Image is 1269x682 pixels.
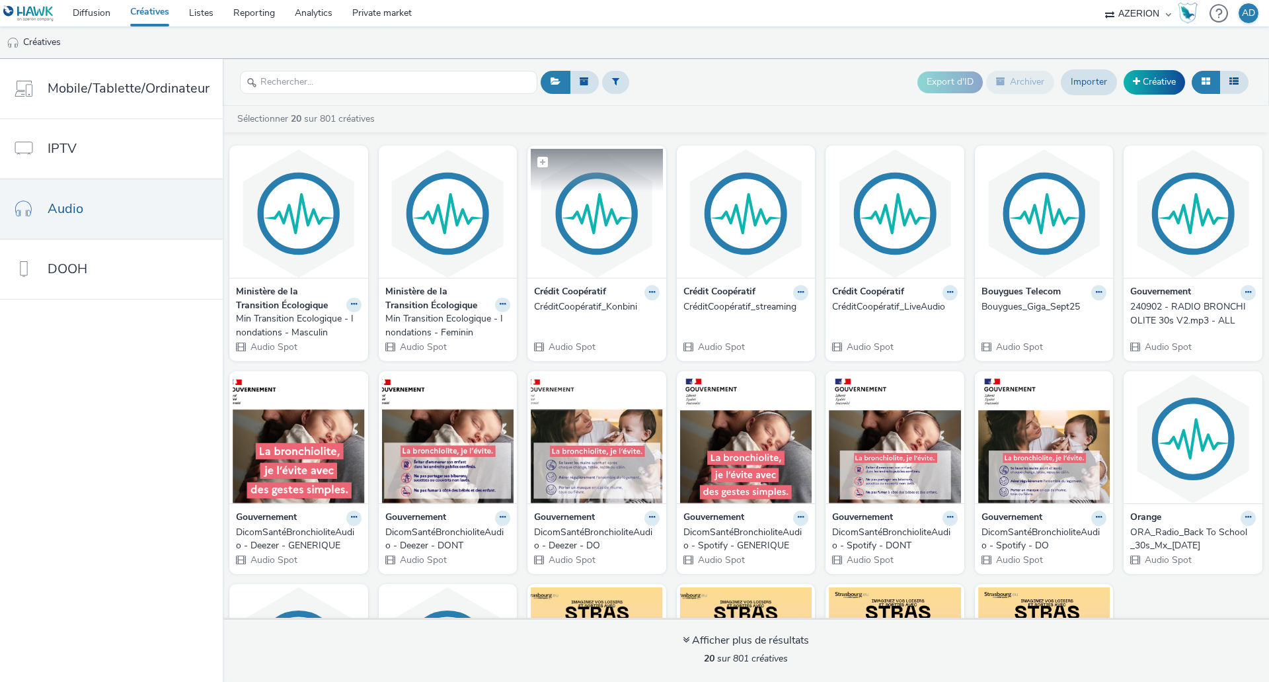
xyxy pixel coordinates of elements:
[547,554,596,566] span: Audio Spot
[832,526,952,553] div: DicomSantéBronchioliteAudio - Spotify - DONT
[1143,341,1192,353] span: Audio Spot
[531,374,663,503] img: DicomSantéBronchioliteAudio - Deezer - DO visual
[534,285,606,300] strong: Crédit Coopératif
[236,285,343,312] strong: Ministère de la Transition Écologique
[291,112,301,125] strong: 20
[3,5,54,22] img: undefined Logo
[534,526,654,553] div: DicomSantéBronchioliteAudio - Deezer - DO
[1130,285,1191,300] strong: Gouvernement
[249,554,297,566] span: Audio Spot
[233,149,365,278] img: Min Transition Ecologique - Inondations - Masculin visual
[995,341,1043,353] span: Audio Spot
[704,652,788,665] span: sur 801 créatives
[978,149,1110,278] img: Bouygues_Giga_Sept25 visual
[534,511,595,526] strong: Gouvernement
[236,511,297,526] strong: Gouvernement
[531,149,663,278] img: CréditCoopératif_Konbini visual
[832,300,958,314] a: CréditCoopératif_LiveAudio
[981,526,1102,553] div: DicomSantéBronchioliteAudio - Spotify - DO
[399,341,447,353] span: Audio Spot
[233,374,365,503] img: DicomSantéBronchioliteAudio - Deezer - GENERIQUE visual
[1178,3,1203,24] a: Hawk Academy
[48,199,83,218] span: Audio
[697,341,745,353] span: Audio Spot
[981,511,1042,526] strong: Gouvernement
[978,374,1110,503] img: DicomSantéBronchioliteAudio - Spotify - DO visual
[1124,70,1185,94] a: Créative
[236,312,362,339] a: Min Transition Ecologique - Inondations - Masculin
[981,300,1102,314] div: Bouygues_Giga_Sept25
[48,79,210,98] span: Mobile/Tablette/Ordinateur
[7,36,20,50] img: audio
[683,300,804,314] div: CréditCoopératif_streaming
[981,300,1107,314] a: Bouygues_Giga_Sept25
[534,300,654,314] div: CréditCoopératif_Konbini
[986,71,1054,93] button: Archiver
[829,374,961,503] img: DicomSantéBronchioliteAudio - Spotify - DONT visual
[683,526,809,553] a: DicomSantéBronchioliteAudio - Spotify - GENERIQUE
[1130,526,1256,553] a: ORA_Radio_Back To School_30s_Mx_[DATE]
[385,526,511,553] a: DicomSantéBronchioliteAudio - Deezer - DONT
[680,374,812,503] img: DicomSantéBronchioliteAudio - Spotify - GENERIQUE visual
[1143,554,1192,566] span: Audio Spot
[385,312,506,339] div: Min Transition Ecologique - Inondations - Feminin
[249,341,297,353] span: Audio Spot
[534,526,660,553] a: DicomSantéBronchioliteAudio - Deezer - DO
[680,149,812,278] img: CréditCoopératif_streaming visual
[385,511,446,526] strong: Gouvernement
[1127,374,1259,503] img: ORA_Radio_Back To School_30s_Mx_2025-08-13 visual
[704,652,714,665] strong: 20
[1130,511,1161,526] strong: Orange
[697,554,745,566] span: Audio Spot
[1130,300,1250,327] div: 240902 - RADIO BRONCHIOLITE 30s V2.mp3 - ALL
[385,312,511,339] a: Min Transition Ecologique - Inondations - Feminin
[683,300,809,314] a: CréditCoopératif_streaming
[1178,3,1198,24] img: Hawk Academy
[845,341,894,353] span: Audio Spot
[683,285,755,300] strong: Crédit Coopératif
[829,149,961,278] img: CréditCoopératif_LiveAudio visual
[1130,300,1256,327] a: 240902 - RADIO BRONCHIOLITE 30s V2.mp3 - ALL
[534,300,660,314] a: CréditCoopératif_Konbini
[917,71,983,93] button: Export d'ID
[845,554,894,566] span: Audio Spot
[48,259,87,278] span: DOOH
[399,554,447,566] span: Audio Spot
[832,526,958,553] a: DicomSantéBronchioliteAudio - Spotify - DONT
[683,633,809,648] div: Afficher plus de résultats
[1192,71,1220,93] button: Grille
[683,511,744,526] strong: Gouvernement
[240,71,537,94] input: Rechercher...
[981,285,1061,300] strong: Bouygues Telecom
[382,374,514,503] img: DicomSantéBronchioliteAudio - Deezer - DONT visual
[1127,149,1259,278] img: 240902 - RADIO BRONCHIOLITE 30s V2.mp3 - ALL visual
[547,341,596,353] span: Audio Spot
[1061,69,1117,95] a: Importer
[385,285,492,312] strong: Ministère de la Transition Écologique
[1242,3,1255,23] div: AD
[832,285,904,300] strong: Crédit Coopératif
[1130,526,1250,553] div: ORA_Radio_Back To School_30s_Mx_[DATE]
[832,511,893,526] strong: Gouvernement
[236,526,356,553] div: DicomSantéBronchioliteAudio - Deezer - GENERIQUE
[683,526,804,553] div: DicomSantéBronchioliteAudio - Spotify - GENERIQUE
[382,149,514,278] img: Min Transition Ecologique - Inondations - Feminin visual
[832,300,952,314] div: CréditCoopératif_LiveAudio
[236,112,380,125] a: Sélectionner sur 801 créatives
[236,312,356,339] div: Min Transition Ecologique - Inondations - Masculin
[1219,71,1249,93] button: Liste
[995,554,1043,566] span: Audio Spot
[236,526,362,553] a: DicomSantéBronchioliteAudio - Deezer - GENERIQUE
[48,139,77,158] span: IPTV
[385,526,506,553] div: DicomSantéBronchioliteAudio - Deezer - DONT
[981,526,1107,553] a: DicomSantéBronchioliteAudio - Spotify - DO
